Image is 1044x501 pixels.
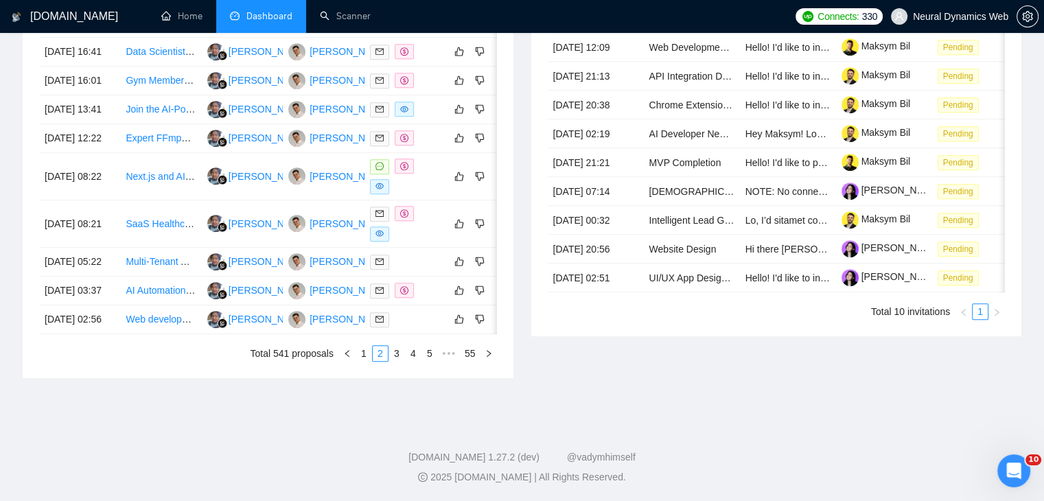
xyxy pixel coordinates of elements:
td: [DATE] 02:51 [548,264,644,292]
td: [DATE] 08:22 [39,153,120,200]
span: dollar [400,47,408,56]
a: AS[PERSON_NAME] [207,313,308,324]
td: [DATE] 02:56 [39,305,120,334]
span: 330 [862,9,877,24]
a: Maksym Bil [842,156,911,167]
a: AS[PERSON_NAME] [207,74,308,85]
span: message [375,162,384,170]
td: Native Speakers of Tamil – Talent Bench for Future Managed Services Recording Projects [644,177,740,206]
img: gigradar-bm.png [218,222,227,232]
span: dashboard [230,11,240,21]
img: AS [207,72,224,89]
a: MK[PERSON_NAME] [288,313,388,324]
td: [DATE] 03:37 [39,277,120,305]
td: AI Developer Needed for Custom Software and Automation Solutions [644,119,740,148]
span: Pending [938,213,979,228]
span: ••• [438,345,460,362]
img: AS [207,43,224,60]
span: Pending [938,97,979,113]
img: MK [288,282,305,299]
td: [DATE] 21:21 [548,148,644,177]
a: AI Developer Needed for Custom Software and Automation Solutions [649,128,943,139]
div: [PERSON_NAME] [229,283,308,298]
span: left [960,308,968,316]
div: 2025 [DOMAIN_NAME] | All Rights Reserved. [11,470,1033,485]
div: [PERSON_NAME] [310,312,388,327]
a: Web Development & AI Partnerships - Agency and Freelancer Needed [649,42,949,53]
a: Multi-Tenant AI SaaS Web App Development [126,256,316,267]
a: MK[PERSON_NAME] [288,132,388,143]
span: Pending [938,270,979,286]
button: dislike [472,101,488,117]
button: like [451,253,467,270]
a: MK[PERSON_NAME] [288,255,388,266]
li: 5 [421,345,438,362]
li: 3 [388,345,405,362]
td: [DATE] 12:09 [548,33,644,62]
span: Pending [938,242,979,257]
li: 4 [405,345,421,362]
button: dislike [472,282,488,299]
div: [PERSON_NAME] [310,169,388,184]
iframe: Intercom live chat [997,454,1030,487]
button: right [480,345,497,362]
div: [PERSON_NAME] [310,73,388,88]
td: UI/UX App Designer (Expert) — Social Media Platform, Modern Product Design, Long-Term [644,264,740,292]
button: like [451,72,467,89]
span: like [454,218,464,229]
button: setting [1017,5,1039,27]
a: MK[PERSON_NAME] [288,74,388,85]
div: [PERSON_NAME] [229,44,308,59]
div: [PERSON_NAME] [229,102,308,117]
td: [DATE] 20:56 [548,235,644,264]
img: gigradar-bm.png [218,108,227,118]
li: Total 10 invitations [871,303,950,320]
span: Pending [938,126,979,141]
a: MK[PERSON_NAME] [288,218,388,229]
td: Website Design [644,235,740,264]
div: [PERSON_NAME] [229,216,308,231]
img: MK [288,311,305,328]
td: Intelligent Lead Generation + Scoring & AI Outreach System Build [644,206,740,235]
li: Total 541 proposals [251,345,334,362]
img: gigradar-bm.png [218,261,227,270]
span: like [454,314,464,325]
a: Data Scientist for Predictive Models in [GEOGRAPHIC_DATA] [126,46,390,57]
div: [PERSON_NAME] [310,283,388,298]
li: Next Page [480,345,497,362]
td: Multi-Tenant AI SaaS Web App Development [120,248,201,277]
img: gigradar-bm.png [218,175,227,185]
li: Previous Page [955,303,972,320]
a: MVP Completion [649,157,721,168]
a: 2 [373,346,388,361]
button: like [451,101,467,117]
span: dislike [475,218,485,229]
a: API Integration Developer – PioneerRx & Podium (Automated SMS Messaging) [649,71,988,82]
img: AS [207,311,224,328]
button: dislike [472,215,488,232]
img: MK [288,72,305,89]
a: AS[PERSON_NAME] [207,170,308,181]
a: Pending [938,70,984,81]
div: [PERSON_NAME] [229,312,308,327]
img: MK [288,101,305,118]
td: Chrome Extension Developer Finish MVP & Publish to Chrome Web Store [644,91,740,119]
a: AS[PERSON_NAME] [207,218,308,229]
img: c1AlYDFYbuxMHegs0NCa8Xv8HliH1CzkfE6kDB-pnfyy_5Yrd6IxOiw9sHaUmVfAsS [842,211,859,229]
td: [DATE] 21:13 [548,62,644,91]
button: dislike [472,253,488,270]
a: Pending [938,243,984,254]
span: copyright [418,472,428,482]
span: eye [400,105,408,113]
span: Pending [938,184,979,199]
button: left [955,303,972,320]
a: 55 [461,346,480,361]
a: Pending [938,41,984,52]
a: [PERSON_NAME] [842,271,940,282]
td: Web Development & AI Partnerships - Agency and Freelancer Needed [644,33,740,62]
td: API Integration Developer – PioneerRx & Podium (Automated SMS Messaging) [644,62,740,91]
a: AS[PERSON_NAME] [207,45,308,56]
li: 2 [372,345,388,362]
td: Data Scientist for Predictive Models in Paris [120,38,201,67]
span: setting [1017,11,1038,22]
